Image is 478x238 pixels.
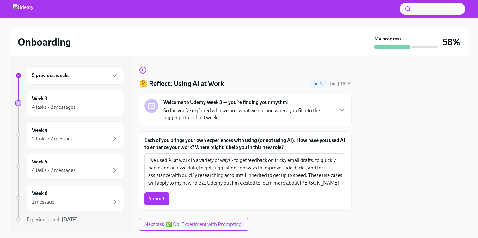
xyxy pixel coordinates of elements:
h6: Week 3 [32,95,47,102]
span: Experience ends [27,217,78,223]
a: Week 34 tasks • 2 messages [15,90,124,116]
div: 4 tasks • 2 messages [32,104,76,111]
span: August 30th, 2025 10:00 [330,81,352,87]
a: Week 54 tasks • 2 messages [15,153,124,180]
h6: 5 previous weeks [32,72,70,79]
div: 5 previous weeks [27,66,124,85]
h6: Week 5 [32,158,47,165]
div: 4 tasks • 2 messages [32,167,76,174]
h3: 58% [443,36,460,48]
button: Submit [144,192,169,205]
img: Udemy [13,4,33,14]
h4: 🤔 Reflect: Using AI at Work [139,79,224,88]
strong: [DATE] [338,81,352,87]
strong: [DATE] [62,217,78,223]
span: Due [330,81,352,87]
span: Submit [149,196,165,202]
strong: My progress [374,35,401,42]
h6: Week 6 [32,190,47,197]
p: So far, you’ve explored who we are, what we do, and where you fit into the bigger picture. Last w... [163,107,334,121]
strong: Welcome to Udemy Week 3 — you’re finding your rhythm! [163,99,289,106]
h2: Onboarding [18,36,71,48]
label: Each of you brings your own experiences with using (or not using AI). How have you used AI to enh... [144,137,346,151]
a: Week 45 tasks • 2 messages [15,121,124,148]
div: 1 message [32,198,54,205]
a: Week 61 message [15,185,124,211]
h6: Week 4 [32,127,47,134]
span: To Do [309,82,327,86]
div: 5 tasks • 2 messages [32,135,76,142]
span: Next task : ✅ Do: Experiment with Prompting! [144,221,243,228]
button: Next task:✅ Do: Experiment with Prompting! [139,218,248,231]
textarea: I've used AI at work in a variety of ways - to get feedback on tricky email drafts, to quickly pa... [148,156,342,187]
